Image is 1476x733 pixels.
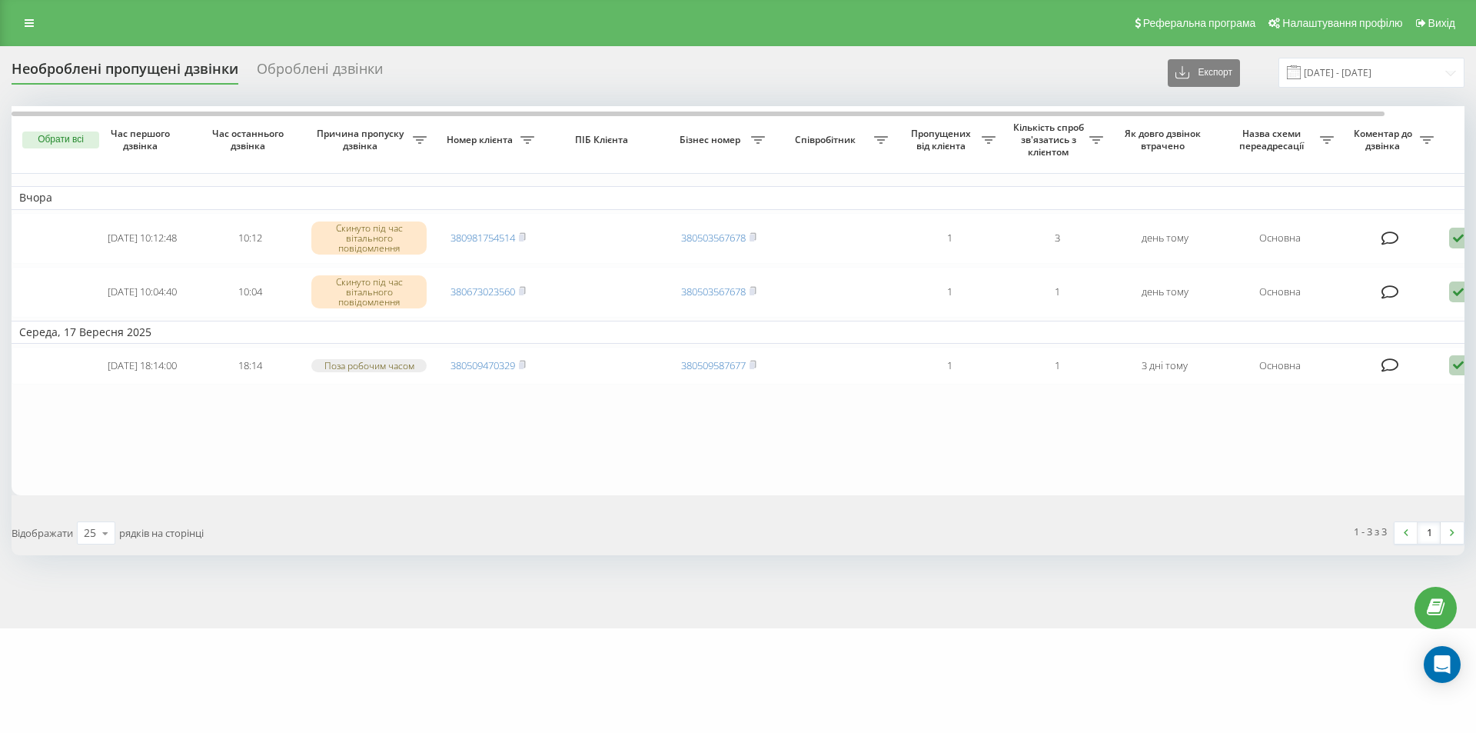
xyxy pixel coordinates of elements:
[1011,122,1089,158] span: Кількість спроб зв'язатись з клієнтом
[1218,267,1341,318] td: Основна
[1143,17,1256,29] span: Реферальна програма
[450,285,515,298] a: 380673023560
[311,359,427,372] div: Поза робочим часом
[84,525,96,541] div: 25
[1418,522,1441,544] a: 1
[1168,59,1240,87] button: Експорт
[681,231,746,245] a: 380503567678
[1111,213,1218,264] td: день тому
[257,61,383,85] div: Оброблені дзвінки
[450,358,515,372] a: 380509470329
[1218,347,1341,385] td: Основна
[311,222,427,255] div: Скинуто під час вітального повідомлення
[673,134,751,146] span: Бізнес номер
[88,267,196,318] td: [DATE] 10:04:40
[1424,646,1461,683] div: Open Intercom Messenger
[1282,17,1402,29] span: Налаштування профілю
[896,267,1003,318] td: 1
[1003,347,1111,385] td: 1
[555,134,652,146] span: ПІБ Клієнта
[88,213,196,264] td: [DATE] 10:12:48
[903,128,982,152] span: Пропущених від клієнта
[896,213,1003,264] td: 1
[896,347,1003,385] td: 1
[12,61,238,85] div: Необроблені пропущені дзвінки
[681,358,746,372] a: 380509587677
[1218,213,1341,264] td: Основна
[196,347,304,385] td: 18:14
[1111,347,1218,385] td: 3 дні тому
[88,347,196,385] td: [DATE] 18:14:00
[1354,524,1387,539] div: 1 - 3 з 3
[119,526,204,540] span: рядків на сторінці
[1123,128,1206,152] span: Як довго дзвінок втрачено
[311,275,427,309] div: Скинуто під час вітального повідомлення
[450,231,515,245] a: 380981754514
[780,134,874,146] span: Співробітник
[442,134,520,146] span: Номер клієнта
[196,213,304,264] td: 10:12
[22,132,99,148] button: Обрати всі
[1111,267,1218,318] td: день тому
[208,128,291,152] span: Час останнього дзвінка
[12,526,73,540] span: Відображати
[681,285,746,298] a: 380503567678
[1226,128,1320,152] span: Назва схеми переадресації
[1003,267,1111,318] td: 1
[1003,213,1111,264] td: 3
[1349,128,1420,152] span: Коментар до дзвінка
[311,128,413,152] span: Причина пропуску дзвінка
[101,128,184,152] span: Час першого дзвінка
[196,267,304,318] td: 10:04
[1428,17,1455,29] span: Вихід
